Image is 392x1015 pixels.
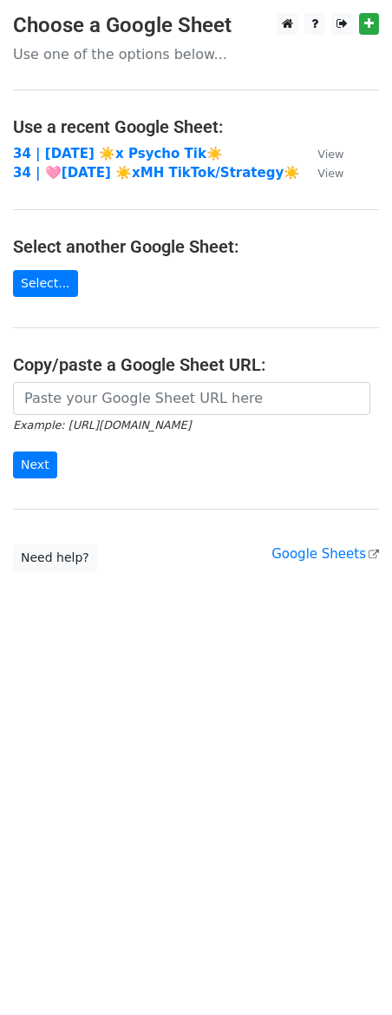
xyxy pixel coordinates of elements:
[271,546,379,562] a: Google Sheets
[13,116,379,137] h4: Use a recent Google Sheet:
[13,382,370,415] input: Paste your Google Sheet URL here
[13,270,78,297] a: Select...
[317,167,343,180] small: View
[300,165,343,181] a: View
[13,165,300,181] a: 34 | 🩷[DATE] ☀️xMH TikTok/Strategy☀️
[13,13,379,38] h3: Choose a Google Sheet
[13,451,57,478] input: Next
[13,236,379,257] h4: Select another Google Sheet:
[317,148,343,161] small: View
[13,146,223,161] a: 34 | [DATE] ☀️x Psycho Tik☀️
[13,45,379,63] p: Use one of the options below...
[13,544,97,571] a: Need help?
[13,419,191,432] small: Example: [URL][DOMAIN_NAME]
[300,146,343,161] a: View
[13,354,379,375] h4: Copy/paste a Google Sheet URL:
